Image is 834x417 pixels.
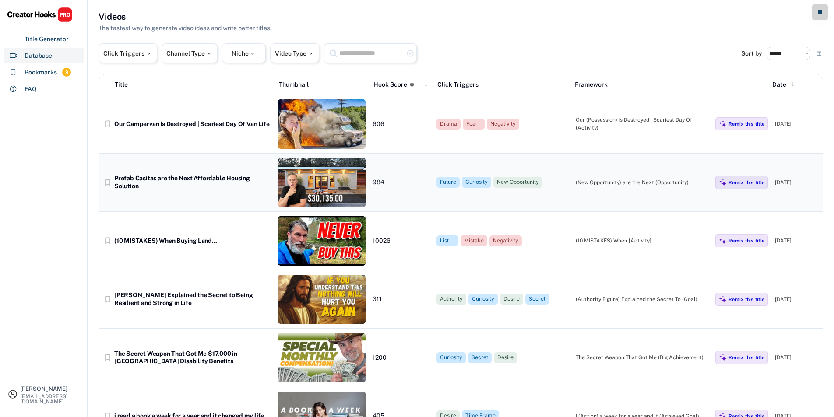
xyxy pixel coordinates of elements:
[529,295,545,303] div: Secret
[493,237,518,245] div: Negativity
[576,179,708,186] div: (New Opportunity) are the Next (Opportunity)
[775,237,819,245] div: [DATE]
[719,295,727,303] img: MagicMajor%20%28Purple%29.svg
[503,295,520,303] div: Desire
[576,116,708,132] div: Our (Possession) Is Destroyed | Scariest Day Of (Activity)
[466,120,481,128] div: Fear
[575,80,706,89] div: Framework
[719,237,727,245] img: MagicMajor%20%28Purple%29.svg
[373,354,429,362] div: 1200
[114,175,271,190] div: Prefab Casitas are the Next Affordable Housing Solution
[775,179,819,186] div: [DATE]
[440,295,463,303] div: Authority
[278,99,366,149] img: OurCampervanIsDestroyed_ScariestDayOfVanLife-TravelBeans.jpg
[373,237,429,245] div: 10026
[373,179,429,186] div: 984
[576,354,708,361] div: The Secret Weapon That Got Me (Big Achievement)
[440,179,456,186] div: Future
[25,84,37,94] div: FAQ
[25,51,52,60] div: Database
[576,295,708,303] div: (Authority Figure) Explained the Secret To (Goal)
[103,178,112,187] button: bookmark_border
[25,35,69,44] div: Title Generator
[278,158,366,207] img: ScreenShot2022-06-26at8_35_26AM.png
[490,120,516,128] div: Negativity
[728,179,764,186] div: Remix this title
[472,354,488,361] div: Secret
[373,80,407,89] div: Hook Score
[114,237,271,245] div: (10 MISTAKES) When Buying Land...
[114,291,271,307] div: [PERSON_NAME] Explained the Secret to Being Resilient and Strong in Life
[99,11,126,23] h3: Videos
[232,50,257,56] div: Niche
[576,237,708,245] div: (10 MISTAKES) When [Activity]…
[25,68,57,77] div: Bookmarks
[373,295,429,303] div: 311
[465,179,488,186] div: Curiosity
[728,296,764,302] div: Remix this title
[728,121,764,127] div: Remix this title
[728,354,764,361] div: Remix this title
[103,353,112,362] button: bookmark_border
[406,49,414,57] button: highlight_remove
[103,236,112,245] button: bookmark_border
[166,50,213,56] div: Channel Type
[440,120,457,128] div: Drama
[775,295,819,303] div: [DATE]
[775,120,819,128] div: [DATE]
[440,237,455,245] div: List
[103,119,112,128] button: bookmark_border
[464,237,484,245] div: Mistake
[20,394,80,404] div: [EMAIL_ADDRESS][DOMAIN_NAME]
[437,80,568,89] div: Click Triggers
[275,50,314,56] div: Video Type
[278,216,366,266] img: uNLbPCYBSy4-fece03d3-4fcc-4338-ad86-285274dee8e6.jpeg
[62,69,71,76] div: 9
[719,120,727,128] img: MagicMajor%20%28Purple%29.svg
[728,238,764,244] div: Remix this title
[741,50,762,56] div: Sort by
[114,350,271,365] div: The Secret Weapon That Got Me $17,000 in [GEOGRAPHIC_DATA] Disability Benefits
[440,354,462,361] div: Curiosity
[772,80,786,89] div: Date
[775,354,819,361] div: [DATE]
[278,275,366,324] img: thumbnail_6LiyinaEZgQ%20%281%29.jpg
[115,80,128,89] div: Title
[278,333,366,382] img: TheSecretWeaponThatGotMe17000inVADisabilityBenefits-CombatCraig.jpg
[20,386,80,392] div: [PERSON_NAME]
[373,120,429,128] div: 606
[7,7,73,22] img: CHPRO%20Logo.svg
[719,179,727,186] img: MagicMajor%20%28Purple%29.svg
[279,80,366,89] div: Thumbnail
[472,295,494,303] div: Curiosity
[99,24,271,33] div: The fastest way to generate video ideas and write better titles.
[114,120,271,128] div: Our Campervan Is Destroyed | Scariest Day Of Van Life
[103,50,152,56] div: Click Triggers
[103,295,112,304] button: bookmark_border
[719,354,727,361] img: MagicMajor%20%28Purple%29.svg
[497,354,514,361] div: Desire
[497,179,539,186] div: New Opportunity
